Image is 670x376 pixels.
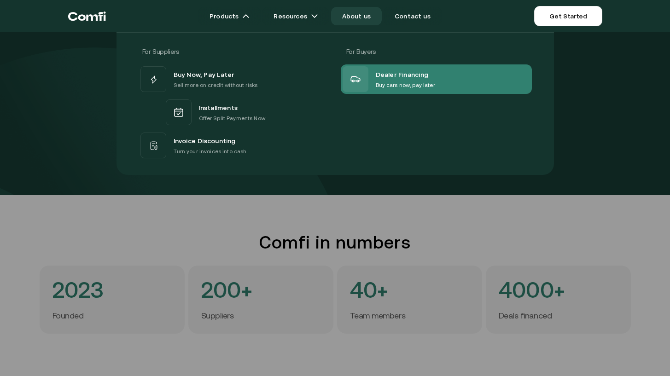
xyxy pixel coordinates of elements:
[311,12,318,20] img: arrow icons
[341,64,532,94] a: Dealer FinancingBuy cars now, pay later
[139,64,330,94] a: Buy Now, Pay LaterSell more on credit without risks
[174,147,247,156] p: Turn your invoices into cash
[384,7,442,25] a: Contact us
[139,94,330,131] a: InstallmentsOffer Split Payments Now
[199,102,238,114] span: Installments
[174,81,258,90] p: Sell more on credit without risks
[198,7,261,25] a: Productsarrow icons
[376,69,429,81] span: Dealer Financing
[174,69,234,81] span: Buy Now, Pay Later
[331,7,382,25] a: About us
[262,7,329,25] a: Resourcesarrow icons
[174,135,236,147] span: Invoice Discounting
[346,48,376,55] span: For Buyers
[68,2,106,30] a: Return to the top of the Comfi home page
[376,81,435,90] p: Buy cars now, pay later
[534,6,602,26] a: Get Started
[139,131,330,160] a: Invoice DiscountingTurn your invoices into cash
[142,48,179,55] span: For Suppliers
[199,114,265,123] p: Offer Split Payments Now
[242,12,250,20] img: arrow icons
